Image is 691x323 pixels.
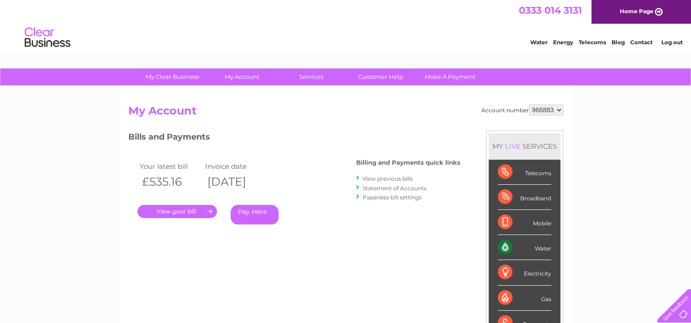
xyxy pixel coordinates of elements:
[203,172,269,191] th: [DATE]
[481,104,563,115] div: Account number
[579,39,606,46] a: Telecoms
[503,142,522,151] div: LIVE
[498,235,551,260] div: Water
[137,160,203,172] td: Your latest bill
[498,210,551,235] div: Mobile
[363,175,413,182] a: View previous bills
[231,205,279,224] a: Pay Here
[363,194,422,201] a: Paperless bill settings
[498,286,551,311] div: Gas
[274,68,349,85] a: Services
[498,260,551,285] div: Electricity
[135,68,210,85] a: My Clear Business
[630,39,653,46] a: Contact
[128,130,460,146] h3: Bills and Payments
[137,205,217,218] a: .
[356,159,460,166] h4: Billing and Payments quick links
[137,172,203,191] th: £535.16
[203,160,269,172] td: Invoice date
[530,39,548,46] a: Water
[553,39,573,46] a: Energy
[498,160,551,185] div: Telecoms
[489,133,560,159] div: MY SERVICES
[519,5,582,16] a: 0333 014 3131
[498,185,551,210] div: Broadband
[661,39,682,46] a: Log out
[204,68,280,85] a: My Account
[343,68,418,85] a: Customer Help
[412,68,488,85] a: Make A Payment
[128,104,563,122] h2: My Account
[130,5,562,44] div: Clear Business is a trading name of Verastar Limited (registered in [GEOGRAPHIC_DATA] No. 3667643...
[612,39,625,46] a: Blog
[24,24,71,52] img: logo.png
[363,185,427,192] a: Statement of Accounts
